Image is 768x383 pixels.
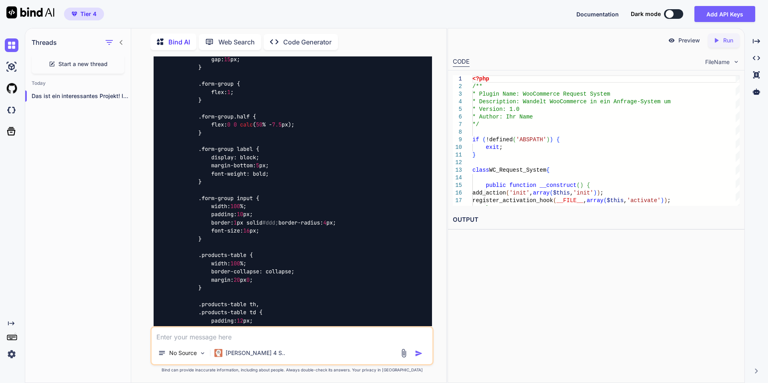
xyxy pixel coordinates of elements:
img: settings [5,347,18,361]
div: CODE [453,57,470,67]
span: } [472,152,476,158]
span: Documentation [576,11,619,18]
span: Tier 4 [80,10,96,18]
span: Dark mode [631,10,661,18]
span: <?php [472,76,489,82]
span: 50 [256,121,262,128]
span: , [624,197,627,204]
img: darkCloudIdeIcon [5,103,18,117]
span: , [583,197,586,204]
span: function [509,182,536,188]
span: public [486,182,506,188]
p: Code Generator [283,37,332,47]
span: ) [580,182,583,188]
span: ( [550,190,553,196]
span: ( [482,136,486,143]
span: { [546,167,549,173]
span: 7.5 [272,121,282,128]
span: ( [603,197,606,204]
span: __construct [540,182,576,188]
img: icon [415,349,423,357]
button: premiumTier 4 [64,8,104,20]
span: array [586,197,603,204]
div: 17 [453,197,462,205]
span: 4 [323,219,326,226]
span: * Version: 1.0 [472,106,520,112]
h1: Threads [32,38,57,47]
img: chat [5,38,18,52]
span: ) [593,190,596,196]
span: ; [667,197,670,204]
div: 11 [453,151,462,159]
span: 1 [234,219,237,226]
span: class [472,167,489,173]
img: Bind AI [6,6,54,18]
span: 'activate' [627,197,660,204]
img: Claude 4 Sonnet [214,349,222,357]
span: 0 [227,121,230,128]
div: 8 [453,128,462,136]
span: __FILE__ [556,197,583,204]
img: preview [668,37,675,44]
span: 20 [234,276,240,283]
div: 5 [453,106,462,113]
p: Bind can provide inaccurate information, including about people. Always double-check its answers.... [150,367,434,373]
p: [PERSON_NAME] 4 S.. [226,349,285,357]
span: ) [660,197,664,204]
span: 5 [256,162,259,169]
div: 6 [453,113,462,121]
div: 9 [453,136,462,144]
span: * Plugin Name: WooCommerce Request System [472,91,610,97]
span: add_action [472,190,506,196]
div: 1 [453,75,462,83]
div: 7 [453,121,462,128]
span: #ddd; [262,219,278,226]
img: githubLight [5,82,18,95]
span: if [472,136,479,143]
span: 10 [237,211,243,218]
span: ; [499,144,502,150]
span: 'ABSPATH' [516,136,546,143]
span: 'init' [573,190,593,196]
div: 10 [453,144,462,151]
div: 12 [453,159,462,166]
span: 12 [237,317,243,324]
h2: Today [25,80,131,86]
span: 16 [243,227,250,235]
span: !defined [486,136,512,143]
div: 14 [453,174,462,182]
span: , [529,190,532,196]
span: * Author: Ihr Name [472,114,533,120]
p: Bind AI [168,37,190,47]
span: WC_Request_System [489,167,546,173]
div: 18 [453,205,462,212]
span: { [586,182,590,188]
img: chevron down [733,58,740,65]
div: 15 [453,182,462,189]
button: Add API Keys [694,6,755,22]
span: ) [664,197,667,204]
span: calc [240,121,253,128]
img: attachment [399,349,408,358]
span: ( [576,182,580,188]
span: ) [546,136,550,143]
span: 1 [227,88,230,96]
span: * Description: Wandelt WooCommerce in ein Anfrage [472,98,637,105]
div: 4 [453,98,462,106]
span: ( [506,190,509,196]
span: array [533,190,550,196]
p: Run [723,36,733,44]
p: No Source [169,349,197,357]
p: Preview [678,36,700,44]
span: ( [553,197,556,204]
span: ) [550,136,553,143]
button: Documentation [576,10,619,18]
span: } [486,205,489,211]
div: 3 [453,90,462,98]
h2: OUTPUT [448,211,744,229]
span: , [570,190,573,196]
span: 100 [230,203,240,210]
span: -System um [637,98,670,105]
p: Web Search [218,37,255,47]
span: $this [607,197,624,204]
